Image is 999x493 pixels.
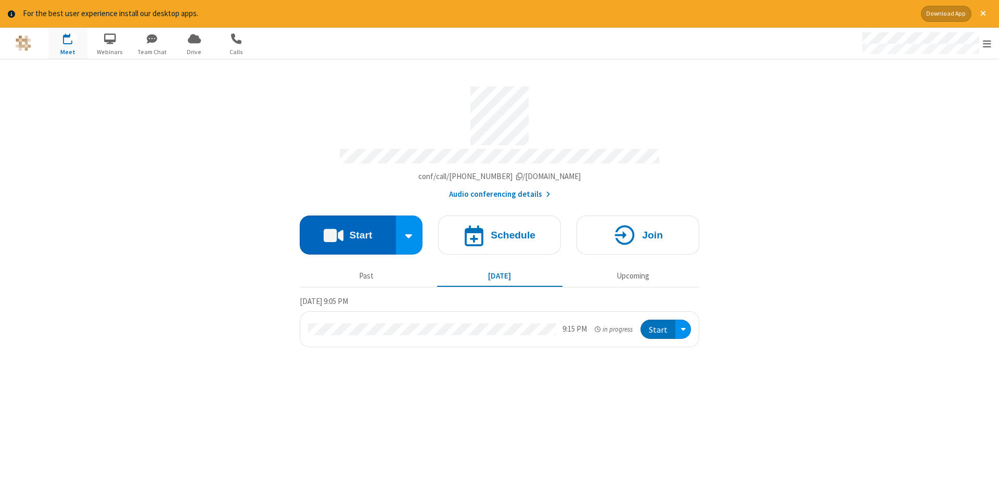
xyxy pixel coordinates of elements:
[641,320,675,339] button: Start
[23,8,913,20] div: For the best user experience install our desktop apps.
[437,267,562,286] button: [DATE]
[300,79,699,200] section: Account details
[491,230,535,240] h4: Schedule
[562,323,587,335] div: 9:15 PM
[418,171,581,183] button: Copy my meeting room linkCopy my meeting room link
[175,47,214,57] span: Drive
[438,216,561,255] button: Schedule
[418,171,581,181] span: Copy my meeting room link
[16,35,31,51] img: QA Selenium DO NOT DELETE OR CHANGE
[642,230,663,240] h4: Join
[4,28,43,59] button: Logo
[217,47,256,57] span: Calls
[852,28,999,59] div: Open menu
[975,6,991,22] button: Close alert
[91,47,130,57] span: Webinars
[675,320,691,339] div: Open menu
[48,47,87,57] span: Meet
[133,47,172,57] span: Team Chat
[570,267,696,286] button: Upcoming
[449,188,550,200] button: Audio conferencing details
[349,230,372,240] h4: Start
[577,216,699,255] button: Join
[300,216,396,255] button: Start
[921,6,971,22] button: Download App
[300,296,348,306] span: [DATE] 9:05 PM
[70,33,77,41] div: 1
[595,324,633,334] em: in progress
[396,216,423,255] div: Start conference options
[300,295,699,347] section: Today's Meetings
[304,267,429,286] button: Past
